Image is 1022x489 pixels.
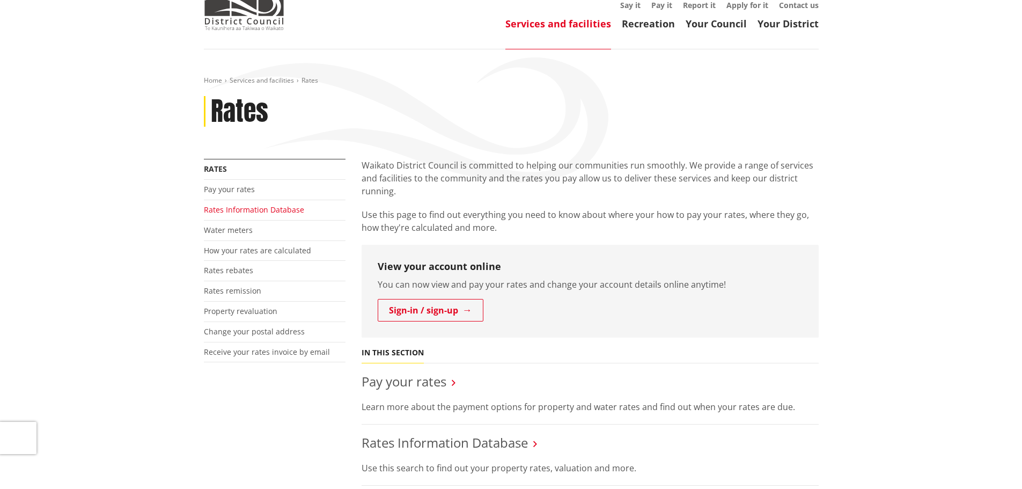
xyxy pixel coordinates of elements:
[362,400,819,413] p: Learn more about the payment options for property and water rates and find out when your rates ar...
[211,96,268,127] h1: Rates
[622,17,675,30] a: Recreation
[362,462,819,475] p: Use this search to find out your property rates, valuation and more.
[204,76,819,85] nav: breadcrumb
[302,76,318,85] span: Rates
[973,444,1011,483] iframe: Messenger Launcher
[204,306,277,316] a: Property revaluation
[230,76,294,85] a: Services and facilities
[362,159,819,198] p: Waikato District Council is committed to helping our communities run smoothly. We provide a range...
[362,434,528,451] a: Rates Information Database
[378,261,803,273] h3: View your account online
[204,326,305,337] a: Change your postal address
[204,76,222,85] a: Home
[204,265,253,275] a: Rates rebates
[204,205,304,215] a: Rates Information Database
[204,245,311,256] a: How your rates are calculated
[686,17,747,30] a: Your Council
[362,208,819,234] p: Use this page to find out everything you need to know about where your how to pay your rates, whe...
[362,373,446,390] a: Pay your rates
[204,286,261,296] a: Rates remission
[505,17,611,30] a: Services and facilities
[204,184,255,194] a: Pay your rates
[204,164,227,174] a: Rates
[378,299,483,322] a: Sign-in / sign-up
[204,225,253,235] a: Water meters
[362,348,424,357] h5: In this section
[758,17,819,30] a: Your District
[378,278,803,291] p: You can now view and pay your rates and change your account details online anytime!
[204,347,330,357] a: Receive your rates invoice by email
